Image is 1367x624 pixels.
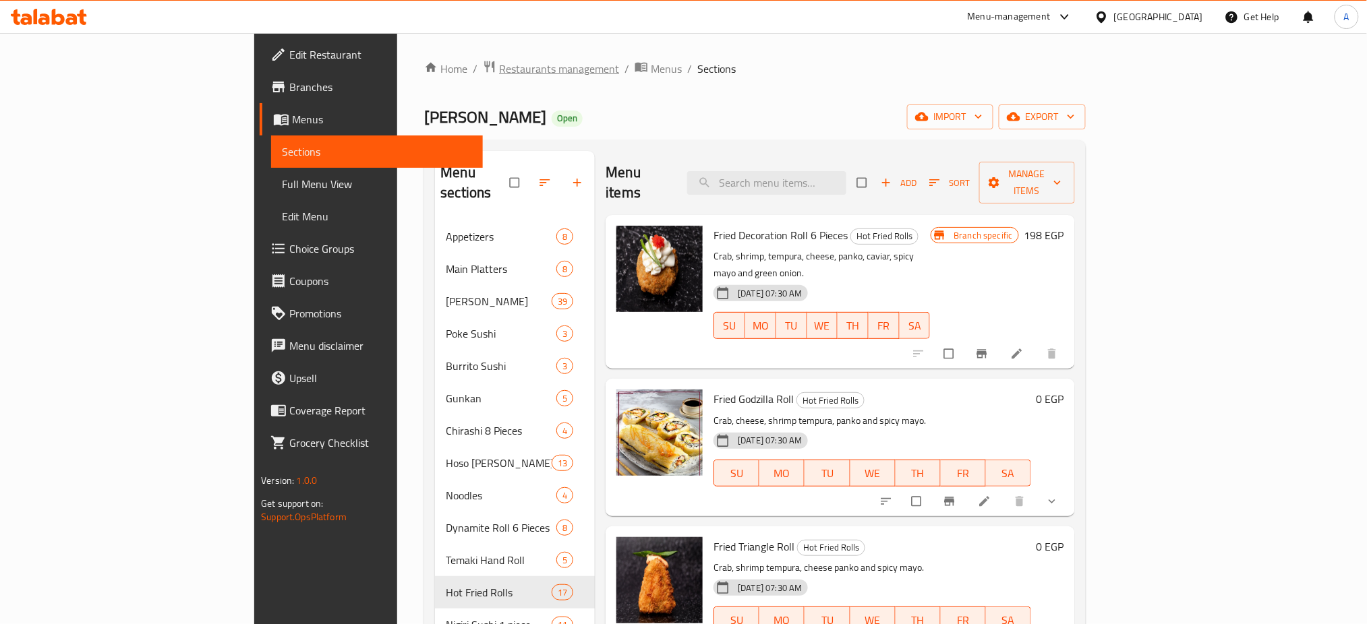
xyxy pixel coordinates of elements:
div: Hoso Maki Roll 6 Pieces [446,455,552,471]
span: TH [843,316,863,336]
h6: 0 EGP [1037,537,1064,556]
div: Dynamite Roll 6 Pieces8 [435,511,595,544]
button: TU [805,460,850,487]
span: Appetizers [446,228,556,245]
span: 4 [557,489,573,502]
span: Add [881,175,917,191]
div: [GEOGRAPHIC_DATA] [1114,9,1203,24]
button: WE [807,312,838,339]
span: Poke Sushi [446,325,556,342]
button: SU [714,312,745,339]
button: import [907,104,993,129]
a: Full Menu View [271,168,483,200]
button: show more [1037,487,1070,516]
span: Select to update [904,489,932,514]
span: Choice Groups [289,241,472,257]
span: Add item [877,173,921,193]
span: 5 [557,554,573,567]
div: Main Platters8 [435,253,595,285]
div: Hot Fried Rolls [850,228,919,245]
span: WE [813,316,833,336]
div: Temaki Hand Roll [446,552,556,568]
div: Burrito Sushi3 [435,350,595,382]
span: WE [856,464,890,483]
button: Branch-specific-item [967,339,999,369]
p: Crab, shrimp, tempura, cheese, panko, caviar, spicy mayo and green onion. [714,248,930,282]
span: MO [765,464,799,483]
div: Bob Rolls [446,293,552,309]
button: SA [900,312,931,339]
span: 3 [557,327,573,340]
span: 5 [557,392,573,405]
div: items [556,228,573,245]
div: items [556,487,573,503]
span: Version: [261,472,294,489]
a: Edit Restaurant [260,38,483,71]
span: Edit Menu [282,208,472,224]
button: Add section [562,168,595,197]
span: Sort items [921,173,979,193]
span: Edit Restaurant [289,46,472,63]
span: Menus [292,111,472,127]
div: Temaki Hand Roll5 [435,544,595,576]
div: items [556,390,573,406]
span: Select to update [936,341,964,367]
span: Hot Fried Rolls [851,228,918,244]
button: Branch-specific-item [935,487,967,516]
span: Select section [849,170,877,195]
span: import [918,108,983,125]
div: [PERSON_NAME]39 [435,285,595,317]
span: SU [720,464,754,483]
span: Select all sections [502,170,530,195]
div: Appetizers8 [435,220,595,253]
a: Menus [260,103,483,135]
span: [PERSON_NAME] [424,102,546,132]
span: 13 [552,457,573,470]
h6: 198 EGP [1024,226,1064,245]
p: Crab, cheese, shrimp tempura, panko and spicy mayo. [714,412,1030,429]
span: Branches [289,79,472,95]
a: Sections [271,135,483,168]
span: Sections [697,61,736,77]
button: Manage items [979,162,1075,204]
a: Coverage Report [260,394,483,427]
span: 8 [557,522,573,534]
span: 8 [557,230,573,243]
h6: 0 EGP [1037,389,1064,408]
div: Menu-management [968,9,1051,25]
a: Coupons [260,265,483,297]
span: [DATE] 07:30 AM [732,434,807,447]
img: Fried Triangle Roll [616,537,703,623]
a: Edit menu item [1010,347,1026,361]
button: MO [745,312,776,339]
span: Dynamite Roll 6 Pieces [446,520,556,536]
span: Coupons [289,273,472,289]
div: Poke Sushi3 [435,317,595,350]
div: Burrito Sushi [446,358,556,374]
span: Noodles [446,487,556,503]
a: Edit Menu [271,200,483,232]
svg: Show Choices [1045,495,1059,508]
span: SA [991,464,1026,483]
span: MO [751,316,771,336]
a: Branches [260,71,483,103]
div: Hoso [PERSON_NAME] Roll 6 Pieces13 [435,447,595,479]
a: Promotions [260,297,483,330]
span: Full Menu View [282,176,472,192]
span: FR [874,316,894,336]
span: Hot Fried Rolls [446,584,552,600]
div: items [552,293,573,309]
span: Restaurants management [499,61,619,77]
div: Chirashi 8 Pieces4 [435,414,595,447]
button: WE [850,460,896,487]
div: items [552,584,573,600]
span: Sort [929,175,970,191]
a: Support.OpsPlatform [261,508,347,526]
a: Menu disclaimer [260,330,483,362]
span: Fried Decoration Roll 6 Pieces [714,225,848,245]
span: SA [905,316,925,336]
span: Sections [282,144,472,160]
